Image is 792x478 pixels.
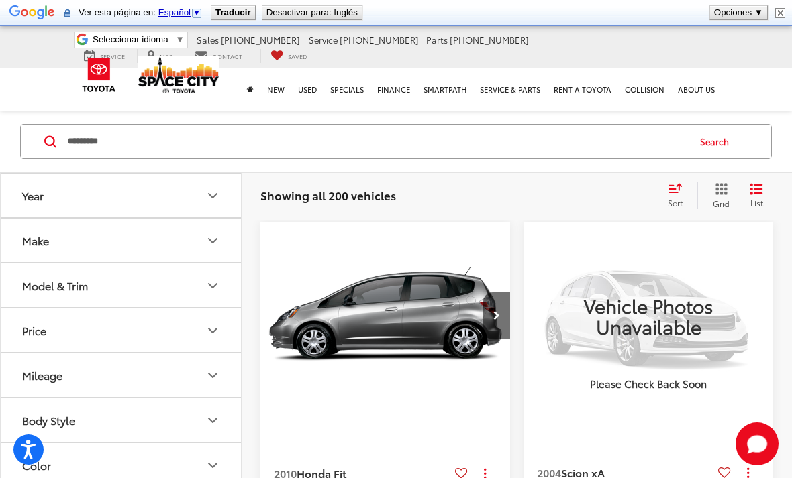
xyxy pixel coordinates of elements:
[671,68,722,111] a: About Us
[370,68,417,111] a: Finance
[64,8,70,18] img: El contenido de esta página segura se enviará a Google para traducirlo con una conexión segura.
[22,234,49,247] div: Make
[79,7,205,17] span: Ver esta página en:
[713,198,730,209] span: Grid
[215,7,251,17] b: Traducir
[618,68,671,111] a: Collision
[417,68,473,111] a: SmartPath
[205,367,221,383] div: Mileage
[158,7,203,17] a: Español
[22,324,46,337] div: Price
[288,52,307,60] span: Saved
[687,125,748,158] button: Search
[22,279,88,292] div: Model & Trim
[205,188,221,204] div: Year
[205,322,221,339] div: Price
[775,8,785,18] img: Cerrar
[747,467,749,478] span: dropdown dots
[9,4,55,23] img: Google Traductor
[22,459,51,471] div: Color
[1,263,242,307] button: Model & TrimModel & Trim
[158,7,191,17] span: Español
[483,292,510,339] button: Next image
[260,68,291,111] a: New
[93,34,185,44] a: Seleccionar idioma​
[710,6,767,19] button: Opciones ▼
[66,125,687,158] input: Search by Make, Model, or Keyword
[450,34,529,46] span: [PHONE_NUMBER]
[1,308,242,352] button: PricePrice
[340,34,419,46] span: [PHONE_NUMBER]
[138,56,219,93] img: Space City Toyota
[260,222,511,410] a: 2010 Honda Fit Base FWD2010 Honda Fit Base FWD2010 Honda Fit Base FWD2010 Honda Fit Base FWD
[160,52,172,60] span: Map
[205,233,221,249] div: Make
[22,189,44,202] div: Year
[22,414,75,426] div: Body Style
[205,457,221,473] div: Color
[197,34,219,46] span: Sales
[291,68,324,111] a: Used
[260,222,511,410] div: 2010 Honda Fit Base 0
[185,49,252,63] a: Contact
[547,68,618,111] a: Rent a Toyota
[100,52,125,60] span: Service
[205,412,221,428] div: Body Style
[309,34,338,46] span: Service
[736,422,779,465] svg: Start Chat
[260,187,396,203] span: Showing all 200 vehicles
[260,222,511,410] img: 2010 Honda Fit Base FWD
[324,68,370,111] a: Specials
[740,182,773,209] button: List View
[221,34,300,46] span: [PHONE_NUMBER]
[668,197,683,208] span: Sort
[22,369,62,381] div: Mileage
[260,49,317,63] a: My Saved Vehicles
[426,34,448,46] span: Parts
[473,68,547,111] a: Service & Parts
[262,6,362,19] button: Desactivar para: Inglés
[697,182,740,209] button: Grid View
[212,52,242,60] span: Contact
[1,174,242,217] button: YearYear
[240,68,260,111] a: Home
[524,222,773,409] img: Vehicle Photos Unavailable Please Check Back Soon
[74,53,124,97] img: Toyota
[750,197,763,208] span: List
[211,6,255,19] button: Traducir
[736,422,779,465] button: Toggle Chat Window
[205,278,221,294] div: Model & Trim
[74,49,135,63] a: Service
[93,34,168,44] span: Seleccionar idioma
[661,182,697,209] button: Select sort value
[176,34,185,44] span: ▼
[1,219,242,262] button: MakeMake
[1,398,242,442] button: Body StyleBody Style
[1,353,242,397] button: MileageMileage
[524,222,773,409] a: VIEW_DETAILS
[137,49,183,63] a: Map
